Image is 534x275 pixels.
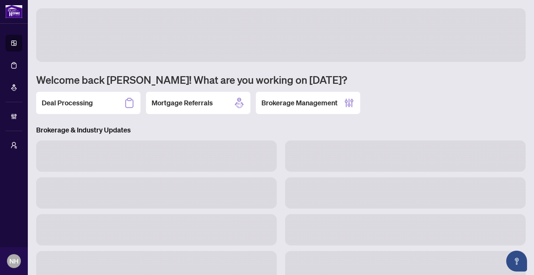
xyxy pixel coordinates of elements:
[6,5,22,18] img: logo
[152,98,213,108] h2: Mortgage Referrals
[36,73,526,86] h1: Welcome back [PERSON_NAME]! What are you working on [DATE]?
[9,256,18,266] span: NH
[261,98,338,108] h2: Brokerage Management
[10,142,17,149] span: user-switch
[36,125,526,135] h3: Brokerage & Industry Updates
[42,98,93,108] h2: Deal Processing
[506,251,527,272] button: Open asap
